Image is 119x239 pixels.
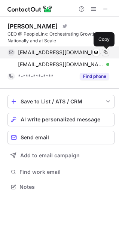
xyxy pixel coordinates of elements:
span: Notes [19,184,112,190]
span: Send email [21,134,49,140]
button: Reveal Button [80,73,109,80]
div: [PERSON_NAME] [7,22,58,30]
button: AI write personalized message [7,113,115,126]
div: Save to List / ATS / CRM [21,99,101,105]
button: Send email [7,131,115,144]
img: ContactOut v5.3.10 [7,4,52,13]
span: [EMAIL_ADDRESS][DOMAIN_NAME] [18,49,104,56]
button: Add to email campaign [7,149,115,162]
div: CEO @ PeopleLinx: Orchestrating Growth Locally, Nationally and at Scale [7,31,115,44]
button: Find work email [7,167,115,177]
button: save-profile-one-click [7,95,115,108]
span: Find work email [19,169,112,175]
span: [EMAIL_ADDRESS][DOMAIN_NAME] [18,61,104,68]
span: Add to email campaign [20,152,80,158]
button: Notes [7,182,115,192]
span: AI write personalized message [21,117,100,122]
